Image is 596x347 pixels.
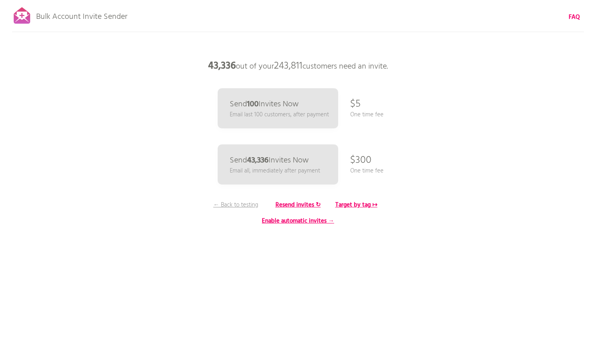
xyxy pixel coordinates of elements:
b: Target by tag ↦ [335,200,378,210]
b: FAQ [569,12,580,22]
p: out of your customers need an invite. [178,54,418,78]
p: $300 [350,148,371,172]
p: Bulk Account Invite Sender [36,5,127,25]
p: Email all, immediately after payment [230,166,320,175]
a: Send100Invites Now Email last 100 customers, after payment [218,88,338,128]
span: 243,811 [274,58,302,74]
p: ← Back to testing [206,201,266,209]
b: Enable automatic invites → [262,216,334,226]
b: Resend invites ↻ [276,200,321,210]
p: Send Invites Now [230,100,299,108]
p: One time fee [350,110,384,119]
p: Email last 100 customers, after payment [230,110,329,119]
b: 100 [247,98,259,111]
p: $5 [350,92,361,116]
a: Send43,336Invites Now Email all, immediately after payment [218,144,338,185]
a: FAQ [569,13,580,22]
b: 43,336 [247,154,269,167]
p: Send Invites Now [230,156,309,164]
b: 43,336 [208,58,236,74]
p: One time fee [350,166,384,175]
